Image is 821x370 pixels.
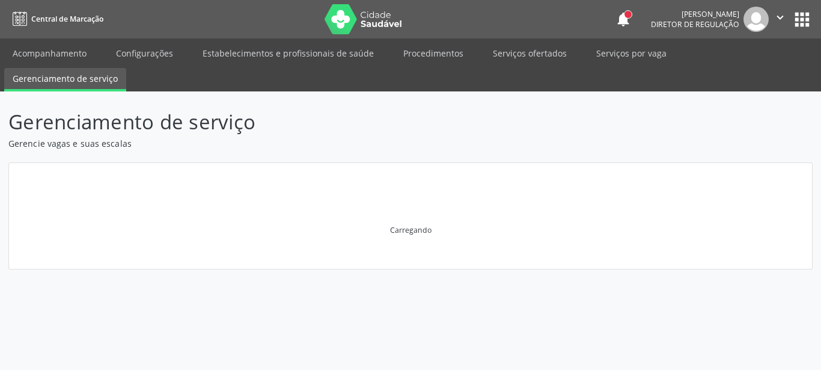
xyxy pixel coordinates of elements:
span: Central de Marcação [31,14,103,24]
a: Serviços ofertados [484,43,575,64]
img: img [743,7,769,32]
div: [PERSON_NAME] [651,9,739,19]
a: Gerenciamento de serviço [4,68,126,91]
p: Gerenciamento de serviço [8,107,572,137]
span: Diretor de regulação [651,19,739,29]
i:  [774,11,787,24]
a: Estabelecimentos e profissionais de saúde [194,43,382,64]
a: Configurações [108,43,182,64]
button: notifications [615,11,632,28]
a: Central de Marcação [8,9,103,29]
a: Serviços por vaga [588,43,675,64]
a: Acompanhamento [4,43,95,64]
div: Carregando [390,225,432,235]
a: Procedimentos [395,43,472,64]
p: Gerencie vagas e suas escalas [8,137,572,150]
button:  [769,7,792,32]
button: apps [792,9,813,30]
